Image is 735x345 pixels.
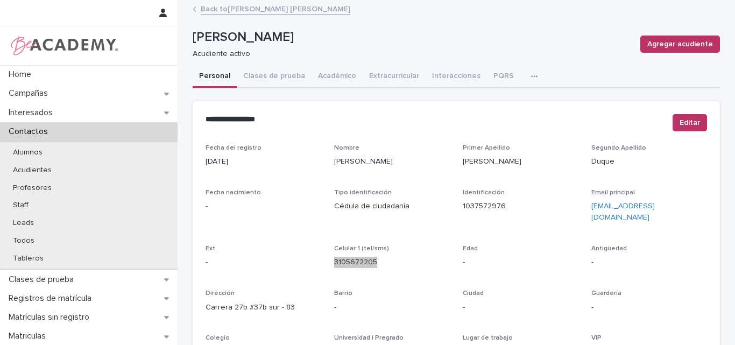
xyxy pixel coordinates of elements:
[4,201,37,210] p: Staff
[4,254,52,263] p: Tableros
[193,30,632,45] p: [PERSON_NAME]
[487,66,520,88] button: PQRS
[193,66,237,88] button: Personal
[334,189,392,196] span: Tipo identificación
[334,156,450,167] p: [PERSON_NAME]
[193,50,627,59] p: Acudiente activo
[237,66,312,88] button: Clases de prueba
[4,126,56,137] p: Contactos
[206,156,321,167] p: [DATE]
[334,201,450,212] p: Cédula de ciudadanía
[206,245,217,252] span: Ext.
[463,257,578,268] p: -
[206,189,261,196] span: Fecha nacimiento
[591,202,655,221] a: [EMAIL_ADDRESS][DOMAIN_NAME]
[363,66,426,88] button: Extracurricular
[334,245,389,252] span: Celular 1 (tel/sms)
[673,114,707,131] button: Editar
[426,66,487,88] button: Interacciones
[206,302,321,313] p: Carrera 27b #37b sur - 83
[591,189,635,196] span: Email principal
[463,302,578,313] p: -
[463,201,578,212] p: 1037572976
[463,156,578,167] p: [PERSON_NAME]
[591,257,707,268] p: -
[312,66,363,88] button: Académico
[4,331,54,341] p: Matriculas
[591,245,627,252] span: Antigüedad
[4,184,60,193] p: Profesores
[463,245,478,252] span: Edad
[4,69,40,80] p: Home
[4,274,82,285] p: Clases de prueba
[201,2,350,15] a: Back to[PERSON_NAME] [PERSON_NAME]
[4,293,100,304] p: Registros de matrícula
[334,258,377,266] a: 3105672205
[4,166,60,175] p: Acudientes
[206,290,235,297] span: Dirección
[334,145,359,151] span: Nombre
[9,35,119,57] img: WPrjXfSUmiLcdUfaYY4Q
[4,108,61,118] p: Interesados
[640,36,720,53] button: Agregar acudiente
[591,302,707,313] p: -
[591,156,707,167] p: Duque
[206,145,262,151] span: Fecha del registro
[4,219,43,228] p: Leads
[4,236,43,245] p: Todos
[206,335,230,341] span: Colegio
[206,257,321,268] p: -
[591,290,621,297] span: Guardería
[591,145,646,151] span: Segundo Apellido
[4,148,51,157] p: Alumnos
[463,290,484,297] span: Ciudad
[4,88,56,98] p: Campañas
[680,117,700,128] span: Editar
[463,145,510,151] span: Primer Apellido
[334,290,352,297] span: Barrio
[4,312,98,322] p: Matrículas sin registro
[591,335,602,341] span: VIP
[206,201,321,212] p: -
[647,39,713,50] span: Agregar acudiente
[334,335,404,341] span: Universidad | Pregrado
[334,302,450,313] p: -
[463,189,505,196] span: Identificación
[463,335,513,341] span: Lugar de trabajo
